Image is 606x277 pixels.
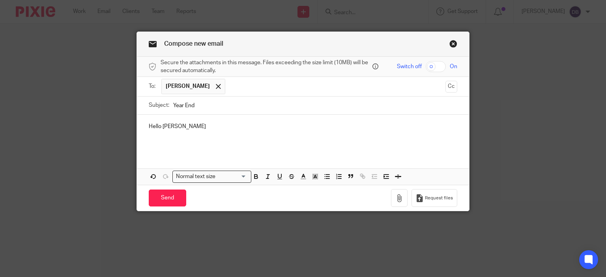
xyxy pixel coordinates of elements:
[172,171,251,183] div: Search for option
[164,41,223,47] span: Compose new email
[166,82,210,90] span: [PERSON_NAME]
[450,63,457,71] span: On
[411,189,457,207] button: Request files
[149,123,458,130] p: Hello [PERSON_NAME]
[161,59,370,75] span: Secure the attachments in this message. Files exceeding the size limit (10MB) will be secured aut...
[445,81,457,93] button: Cc
[149,101,169,109] label: Subject:
[174,173,217,181] span: Normal text size
[449,40,457,50] a: Close this dialog window
[425,195,453,201] span: Request files
[149,82,157,90] label: To:
[149,190,186,206] input: Send
[218,173,247,181] input: Search for option
[397,63,422,71] span: Switch off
